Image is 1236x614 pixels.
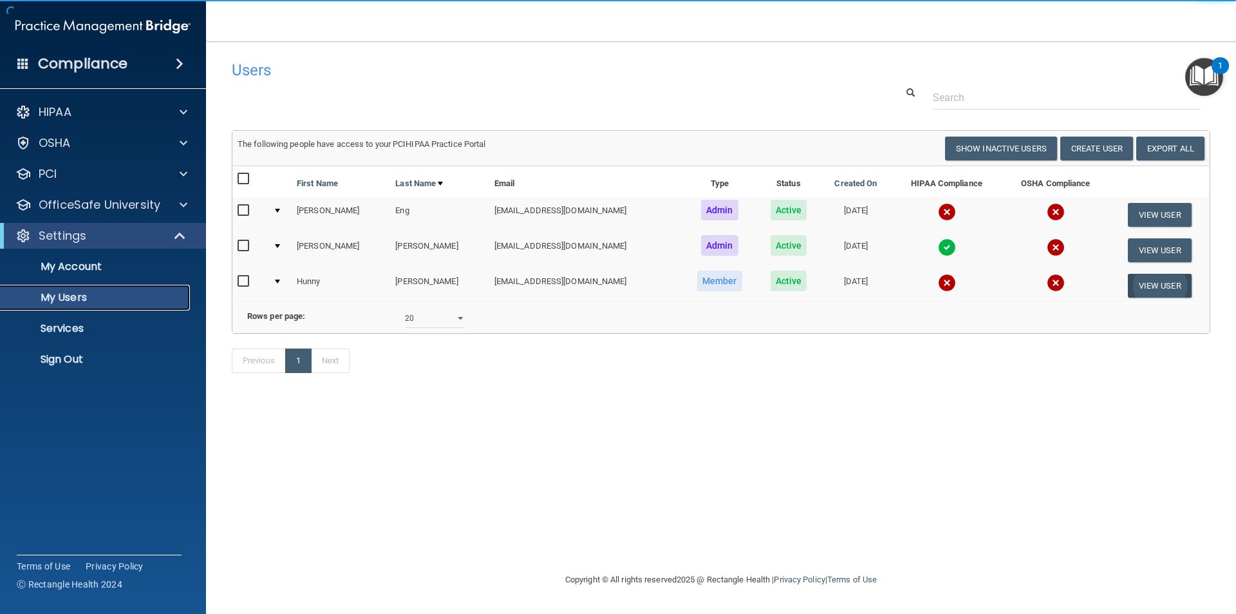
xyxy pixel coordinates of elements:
[1128,274,1192,298] button: View User
[1218,66,1222,82] div: 1
[834,176,877,191] a: Created On
[1002,166,1109,197] th: OSHA Compliance
[15,135,187,151] a: OSHA
[15,104,187,120] a: HIPAA
[15,228,187,244] a: Settings
[390,233,489,268] td: [PERSON_NAME]
[682,166,757,197] th: Type
[8,353,184,366] p: Sign Out
[297,176,338,191] a: First Name
[232,62,794,79] h4: Users
[892,166,1002,197] th: HIPAA Compliance
[285,349,312,373] a: 1
[938,238,956,256] img: tick.e7d51cea.svg
[486,559,956,600] div: Copyright © All rights reserved 2025 @ Rectangle Health | |
[945,137,1057,160] button: Show Inactive Users
[1185,58,1223,96] button: Open Resource Center, 1 new notification
[17,578,122,591] span: Ⓒ Rectangle Health 2024
[292,233,390,268] td: [PERSON_NAME]
[39,228,86,244] p: Settings
[39,135,71,151] p: OSHA
[292,197,390,233] td: [PERSON_NAME]
[489,166,682,197] th: Email
[820,268,892,303] td: [DATE]
[232,349,286,373] a: Previous
[938,203,956,221] img: cross.ca9f0e7f.svg
[8,291,184,304] p: My Users
[771,271,807,291] span: Active
[489,233,682,268] td: [EMAIL_ADDRESS][DOMAIN_NAME]
[701,200,738,220] span: Admin
[17,560,70,573] a: Terms of Use
[820,233,892,268] td: [DATE]
[771,200,807,220] span: Active
[39,197,160,213] p: OfficeSafe University
[489,197,682,233] td: [EMAIL_ADDRESS][DOMAIN_NAME]
[1060,137,1133,160] button: Create User
[238,139,486,149] span: The following people have access to your PCIHIPAA Practice Portal
[774,575,825,584] a: Privacy Policy
[247,311,305,321] b: Rows per page:
[292,268,390,303] td: Hunny
[15,197,187,213] a: OfficeSafe University
[311,349,350,373] a: Next
[933,86,1201,110] input: Search
[8,260,184,273] p: My Account
[697,271,742,291] span: Member
[1136,137,1204,160] a: Export All
[8,322,184,335] p: Services
[1047,274,1065,292] img: cross.ca9f0e7f.svg
[390,268,489,303] td: [PERSON_NAME]
[38,55,127,73] h4: Compliance
[1047,203,1065,221] img: cross.ca9f0e7f.svg
[827,575,877,584] a: Terms of Use
[1047,238,1065,256] img: cross.ca9f0e7f.svg
[15,14,191,39] img: PMB logo
[820,197,892,233] td: [DATE]
[701,235,738,256] span: Admin
[757,166,820,197] th: Status
[39,166,57,182] p: PCI
[771,235,807,256] span: Active
[39,104,71,120] p: HIPAA
[15,166,187,182] a: PCI
[489,268,682,303] td: [EMAIL_ADDRESS][DOMAIN_NAME]
[1128,203,1192,227] button: View User
[1128,238,1192,262] button: View User
[86,560,144,573] a: Privacy Policy
[390,197,489,233] td: Eng
[395,176,443,191] a: Last Name
[938,274,956,292] img: cross.ca9f0e7f.svg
